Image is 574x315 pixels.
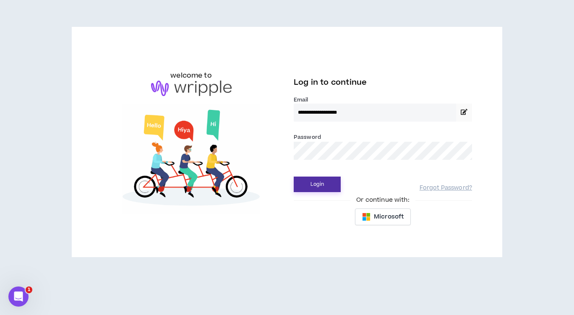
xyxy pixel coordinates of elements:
[294,133,321,141] label: Password
[374,212,404,221] span: Microsoft
[151,81,232,96] img: logo-brand.png
[294,177,341,192] button: Login
[26,286,32,293] span: 1
[420,184,472,192] a: Forgot Password?
[350,195,415,205] span: Or continue with:
[294,77,367,88] span: Log in to continue
[102,104,280,213] img: Welcome to Wripple
[170,70,212,81] h6: welcome to
[355,208,411,225] button: Microsoft
[8,286,29,307] iframe: Intercom live chat
[294,96,472,104] label: Email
